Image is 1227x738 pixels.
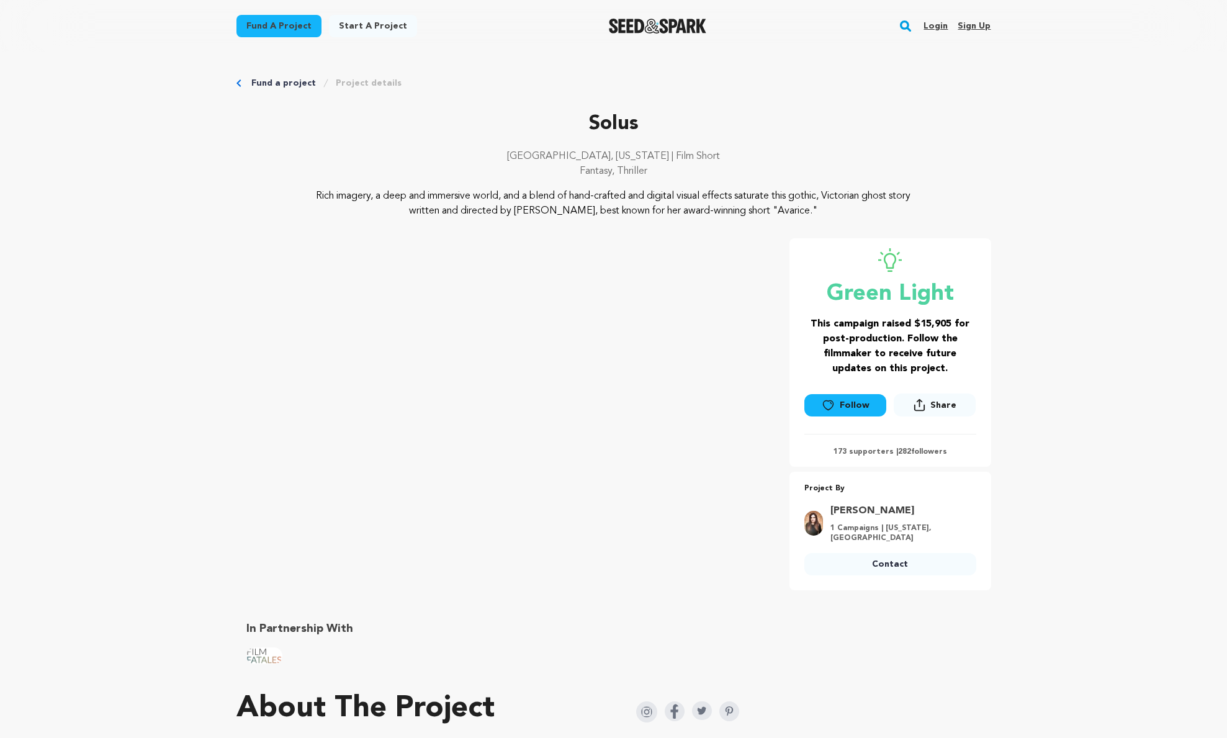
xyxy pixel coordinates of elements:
[898,448,911,456] span: 282
[336,77,402,89] a: Project details
[924,16,948,36] a: Login
[246,647,282,664] img: Film Fatales
[804,553,976,575] a: Contact
[804,447,976,457] p: 173 supporters | followers
[329,15,417,37] a: Start a project
[236,109,991,139] p: Solus
[804,511,823,536] img: Rachel%20Headshot%202.jpg
[312,189,915,218] p: Rich imagery, a deep and immersive world, and a blend of hand-crafted and digital visual effects ...
[636,701,657,722] img: Seed&Spark Instagram Icon
[609,19,706,34] img: Seed&Spark Logo Dark Mode
[665,701,685,721] img: Seed&Spark Facebook Icon
[804,482,976,496] p: Project By
[251,77,316,89] a: Fund a project
[236,15,321,37] a: Fund a project
[830,523,969,543] p: 1 Campaigns | [US_STATE], [GEOGRAPHIC_DATA]
[804,317,976,376] h3: This campaign raised $15,905 for post-production. Follow the filmmaker to receive future updates ...
[804,282,976,307] p: Green Light
[830,503,969,518] a: Goto Rachel M. Taylor profile
[236,164,991,179] p: Fantasy, Thriller
[894,394,976,416] button: Share
[958,16,991,36] a: Sign up
[719,701,739,721] img: Seed&Spark Pinterest Icon
[692,701,712,720] img: Seed&Spark Twitter Icon
[609,19,706,34] a: Seed&Spark Homepage
[246,620,604,637] h2: In Partnership With
[236,694,495,724] h1: About The Project
[804,394,886,416] a: Follow
[930,399,956,412] span: Share
[894,394,976,421] span: Share
[236,77,991,89] div: Breadcrumb
[236,149,991,164] p: [GEOGRAPHIC_DATA], [US_STATE] | Film Short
